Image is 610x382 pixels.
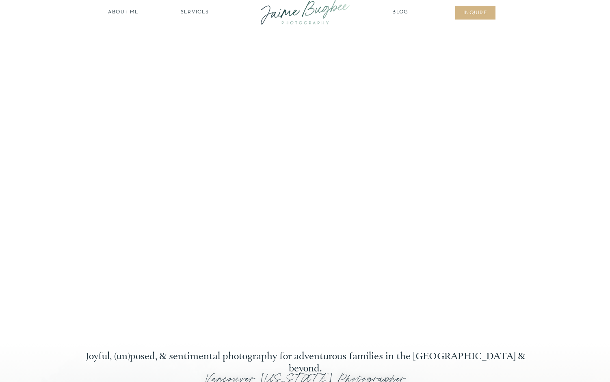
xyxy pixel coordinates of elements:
h2: Joyful, (un)posed, & sentimental photography for adventurous families in the [GEOGRAPHIC_DATA] & ... [78,351,532,363]
a: Blog [390,9,411,17]
a: SERVICES [172,9,218,17]
a: inqUIre [459,9,492,17]
a: about ME [106,9,141,17]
